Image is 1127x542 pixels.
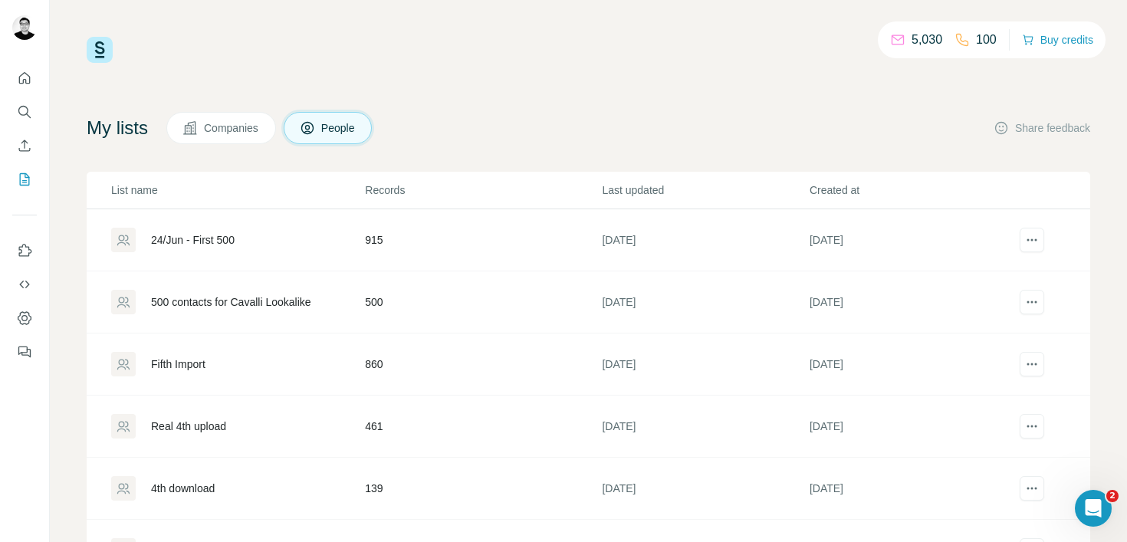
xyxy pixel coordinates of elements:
[601,458,808,520] td: [DATE]
[12,338,37,366] button: Feedback
[364,209,601,271] td: 915
[111,182,363,198] p: List name
[364,458,601,520] td: 139
[364,271,601,333] td: 500
[994,120,1090,136] button: Share feedback
[321,120,356,136] span: People
[1075,490,1112,527] iframe: Intercom live chat
[151,232,235,248] div: 24/Jun - First 500
[1106,490,1119,502] span: 2
[12,132,37,159] button: Enrich CSV
[12,271,37,298] button: Use Surfe API
[12,304,37,332] button: Dashboard
[1020,414,1044,439] button: actions
[1022,29,1093,51] button: Buy credits
[12,237,37,264] button: Use Surfe on LinkedIn
[151,419,226,434] div: Real 4th upload
[810,182,1015,198] p: Created at
[809,333,1016,396] td: [DATE]
[204,120,260,136] span: Companies
[1020,228,1044,252] button: actions
[151,481,215,496] div: 4th download
[1020,352,1044,376] button: actions
[809,396,1016,458] td: [DATE]
[809,271,1016,333] td: [DATE]
[809,209,1016,271] td: [DATE]
[12,15,37,40] img: Avatar
[601,209,808,271] td: [DATE]
[365,182,600,198] p: Records
[12,64,37,92] button: Quick start
[809,458,1016,520] td: [DATE]
[364,396,601,458] td: 461
[12,98,37,126] button: Search
[12,166,37,193] button: My lists
[912,31,942,49] p: 5,030
[1020,476,1044,501] button: actions
[87,37,113,63] img: Surfe Logo
[87,116,148,140] h4: My lists
[1020,290,1044,314] button: actions
[976,31,997,49] p: 100
[601,396,808,458] td: [DATE]
[601,271,808,333] td: [DATE]
[151,294,311,310] div: 500 contacts for Cavalli Lookalike
[364,333,601,396] td: 860
[601,333,808,396] td: [DATE]
[602,182,807,198] p: Last updated
[151,356,205,372] div: Fifth Import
